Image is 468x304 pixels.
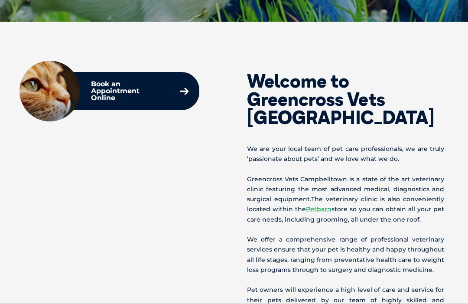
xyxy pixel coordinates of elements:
a: Book an Appointment Online [87,76,193,106]
h2: Welcome to Greencross Vets [GEOGRAPHIC_DATA] [247,72,444,127]
a: Petbarn [306,205,331,213]
p: Greencross Vets Campbelltown is a state of the art veterinary clinic featuring the most advanced ... [247,174,444,225]
p: We offer a comprehensive range of professional veterinary services ensure that your pet is health... [247,235,444,275]
p: We are your local team of pet care professionals, we are truly ‘passionate about pets’ and we lov... [247,144,444,164]
p: Book an Appointment Online [91,81,165,101]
